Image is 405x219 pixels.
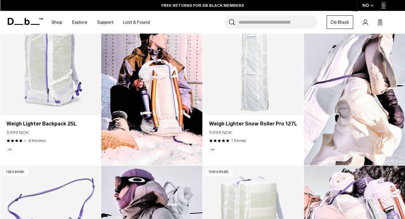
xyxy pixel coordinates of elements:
span: 9.999 NOK [209,129,232,136]
img: Content block image [101,3,202,165]
a: Db Black [327,15,353,29]
span: 3.999 NOK [6,129,29,136]
a: Support [97,11,113,34]
a: Lost & Found [123,11,150,34]
button: Aurora [209,147,215,152]
a: Weigh Lighter Snow Roller Pro 127L [203,3,304,115]
a: 1 reviews [231,138,246,143]
p: 1300 grams [206,169,231,175]
a: FREE RETURNS FOR DB BLACK MEMBERS [161,3,244,8]
a: Weigh Lighter Snow Roller Pro 127L [209,120,297,128]
nav: Main Navigation [47,11,155,34]
a: Weigh Lighter Backpack 25L [6,120,94,128]
a: Shop [52,11,62,34]
a: Explore [72,11,87,34]
button: Aurora [6,147,12,152]
p: 138 grams [3,169,27,175]
img: Content block image [304,3,405,165]
a: 6 reviews [28,138,46,143]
